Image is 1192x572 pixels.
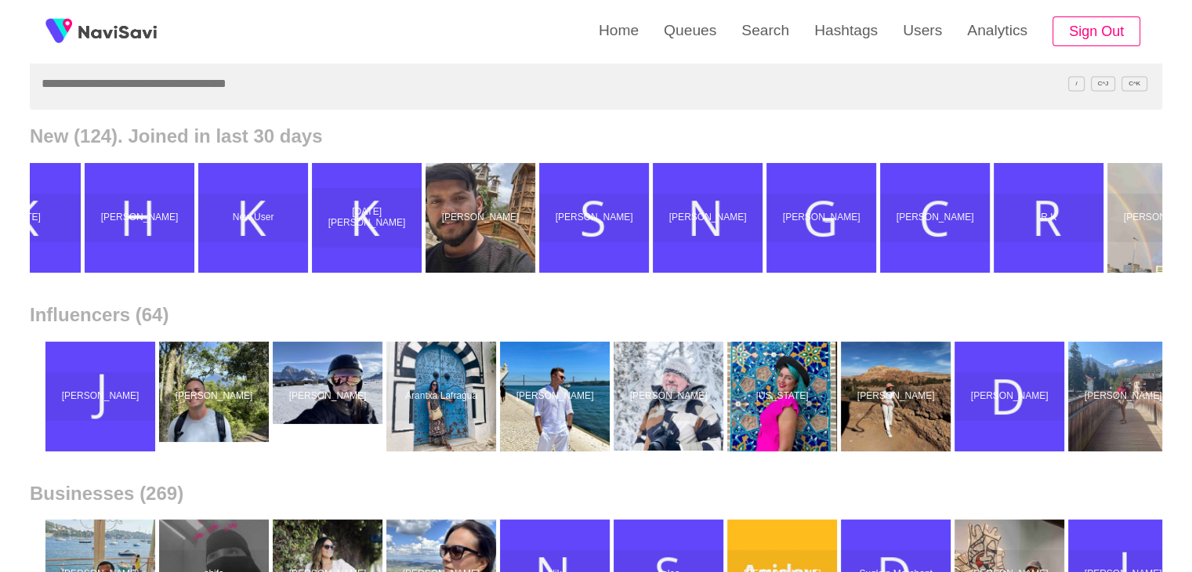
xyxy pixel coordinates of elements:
[770,212,873,223] p: [PERSON_NAME]
[49,391,152,402] p: [PERSON_NAME]
[30,125,1162,147] h2: New (124). Joined in last 30 days
[315,207,418,229] p: [DATE][PERSON_NAME]
[727,342,841,451] a: [US_STATE]Virginia
[159,342,273,451] a: [PERSON_NAME]James Alldred
[542,212,646,223] p: [PERSON_NAME]
[30,304,1162,326] h2: Influencers (64)
[1071,391,1175,402] p: [PERSON_NAME]
[273,342,386,451] a: [PERSON_NAME]Hilary
[429,212,532,223] p: [PERSON_NAME]
[766,163,880,273] a: [PERSON_NAME]Gitashree Dey
[1068,76,1084,91] span: /
[503,391,607,402] p: [PERSON_NAME]
[955,342,1068,451] a: [PERSON_NAME]Maddie
[958,391,1061,402] p: [PERSON_NAME]
[1068,342,1182,451] a: [PERSON_NAME]Eri Xavier
[45,342,159,451] a: [PERSON_NAME]Jonny
[389,391,493,402] p: Arantxa Lafragua
[500,342,614,451] a: [PERSON_NAME]Anastasios Marthidis
[162,391,266,402] p: [PERSON_NAME]
[730,391,834,402] p: [US_STATE]
[386,342,500,451] a: Arantxa LafraguaArantxa Lafragua
[39,12,78,51] img: fireSpot
[1121,76,1147,91] span: C^K
[312,163,426,273] a: [DATE][PERSON_NAME]Kartik Kumar
[539,163,653,273] a: [PERSON_NAME]Sanskriti Jaiswal
[656,212,759,223] p: [PERSON_NAME]
[85,163,198,273] a: [PERSON_NAME]Harman
[88,212,191,223] p: [PERSON_NAME]
[276,391,379,402] p: [PERSON_NAME]
[653,163,766,273] a: [PERSON_NAME]Nitin Nair
[880,163,994,273] a: [PERSON_NAME]Christina McClain
[198,163,312,273] a: New UserNew User
[883,212,987,223] p: [PERSON_NAME]
[30,483,1162,505] h2: Businesses (269)
[617,391,720,402] p: [PERSON_NAME]
[844,391,947,402] p: [PERSON_NAME]
[426,163,539,273] a: [PERSON_NAME]Abhishek Kumar
[78,24,157,39] img: fireSpot
[841,342,955,451] a: [PERSON_NAME]Agnieszka Broniszewska
[1053,16,1140,47] button: Sign Out
[997,212,1100,223] p: R K
[614,342,727,451] a: [PERSON_NAME]Timo Oksanen
[201,212,305,223] p: New User
[994,163,1107,273] a: R KR K
[1091,76,1116,91] span: C^J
